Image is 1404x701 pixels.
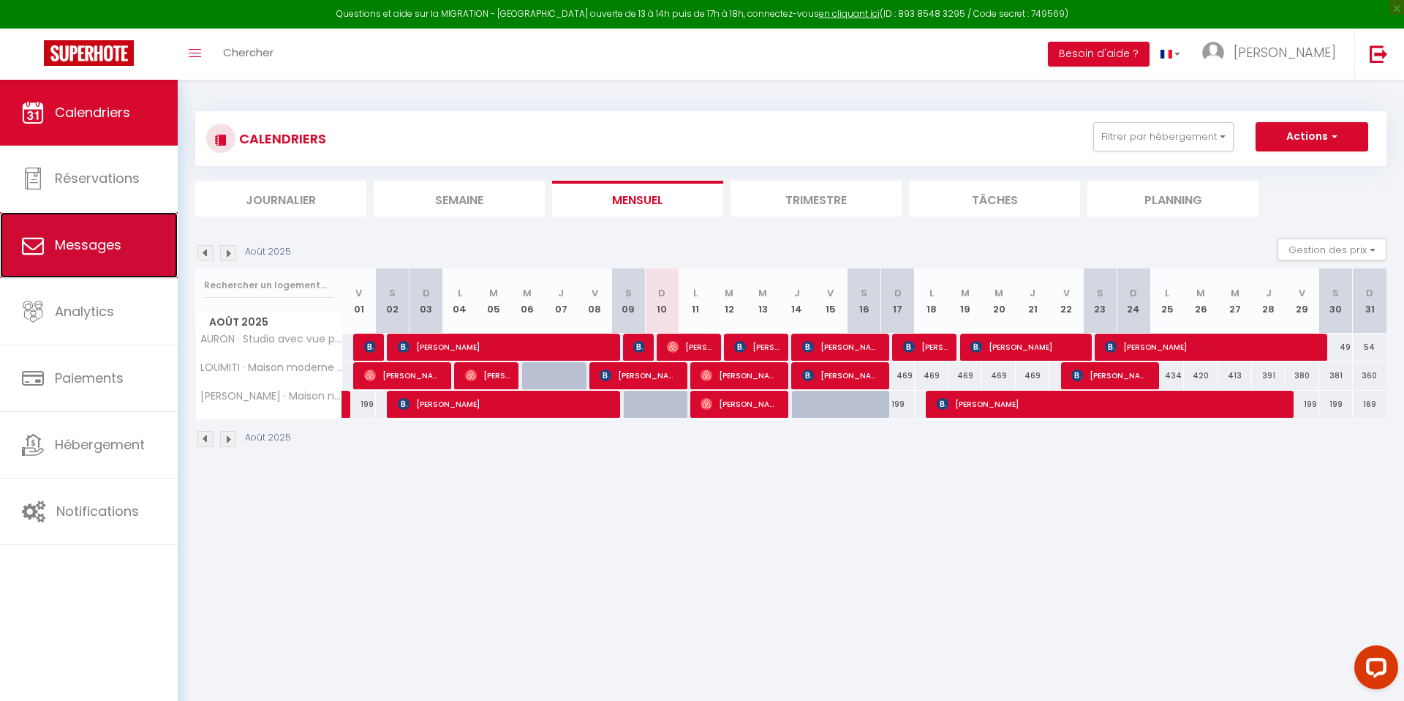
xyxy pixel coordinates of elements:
abbr: S [389,286,396,300]
span: [PERSON_NAME] [1105,333,1318,361]
abbr: J [1266,286,1272,300]
a: en cliquant ici [819,7,880,20]
div: 199 [1286,391,1319,418]
th: 03 [409,269,443,334]
span: Calendriers [55,103,130,121]
h3: CALENDRIERS [235,122,326,155]
th: 12 [712,269,746,334]
span: [PERSON_NAME] [465,361,510,389]
abbr: D [1130,286,1137,300]
abbr: S [1332,286,1339,300]
abbr: D [1366,286,1373,300]
button: Besoin d'aide ? [1048,42,1150,67]
th: 21 [1016,269,1049,334]
div: 199 [342,391,376,418]
abbr: S [1097,286,1103,300]
a: Chercher [212,29,284,80]
span: Notifications [56,502,139,520]
th: 18 [915,269,948,334]
th: 09 [611,269,645,334]
span: [PERSON_NAME] [398,390,611,418]
abbr: L [1165,286,1169,300]
th: 19 [948,269,982,334]
span: [PERSON_NAME] [1071,361,1150,389]
div: 54 [1353,334,1386,361]
div: 434 [1150,362,1184,389]
abbr: V [355,286,362,300]
div: 391 [1252,362,1286,389]
th: 26 [1184,269,1218,334]
span: AURON · Studio avec vue panoramique - 5 couchages - [198,334,344,345]
abbr: L [929,286,934,300]
abbr: L [693,286,698,300]
th: 15 [814,269,848,334]
abbr: M [1196,286,1205,300]
span: [PERSON_NAME] [802,361,880,389]
li: Planning [1087,181,1258,217]
span: [PERSON_NAME] [633,333,644,361]
button: Actions [1256,122,1368,151]
p: Août 2025 [245,245,291,259]
th: 22 [1049,269,1083,334]
th: 16 [848,269,881,334]
div: 360 [1353,362,1386,389]
div: 420 [1184,362,1218,389]
th: 23 [1083,269,1117,334]
abbr: M [961,286,970,300]
abbr: D [423,286,430,300]
abbr: D [658,286,665,300]
th: 08 [578,269,611,334]
abbr: J [558,286,564,300]
div: 469 [881,362,915,389]
abbr: L [458,286,462,300]
span: Hébergement [55,435,145,454]
li: Tâches [909,181,1080,217]
th: 24 [1117,269,1150,334]
th: 14 [780,269,814,334]
span: [PERSON_NAME] [600,361,678,389]
div: 381 [1319,362,1353,389]
th: 05 [477,269,510,334]
button: Filtrer par hébergement [1093,122,1234,151]
span: [PERSON_NAME] [667,333,712,361]
div: 469 [1016,362,1049,389]
li: Journalier [195,181,366,217]
iframe: LiveChat chat widget [1343,640,1404,701]
abbr: J [1030,286,1035,300]
th: 17 [881,269,915,334]
th: 01 [342,269,376,334]
span: Chercher [223,45,273,60]
div: 49 [1319,334,1353,361]
span: Réservations [55,169,140,187]
li: Mensuel [552,181,723,217]
span: [PERSON_NAME] [398,333,611,361]
span: [PERSON_NAME] [364,333,375,361]
span: [PERSON_NAME] [734,333,779,361]
th: 25 [1150,269,1184,334]
abbr: M [523,286,532,300]
span: [PERSON_NAME] [802,333,880,361]
img: ... [1202,42,1224,64]
div: 169 [1353,391,1386,418]
th: 28 [1252,269,1286,334]
a: ... [PERSON_NAME] [1191,29,1354,80]
abbr: M [758,286,767,300]
abbr: V [827,286,834,300]
span: [PERSON_NAME] [1234,43,1336,61]
div: 469 [982,362,1016,389]
abbr: V [1299,286,1305,300]
p: Août 2025 [245,431,291,445]
th: 02 [376,269,409,334]
th: 07 [544,269,578,334]
span: [PERSON_NAME] [364,361,442,389]
abbr: S [861,286,867,300]
th: 30 [1319,269,1353,334]
div: 469 [915,362,948,389]
th: 06 [510,269,544,334]
th: 04 [443,269,477,334]
span: Août 2025 [196,312,341,333]
th: 13 [746,269,780,334]
span: [PERSON_NAME] [937,390,1284,418]
th: 20 [982,269,1016,334]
